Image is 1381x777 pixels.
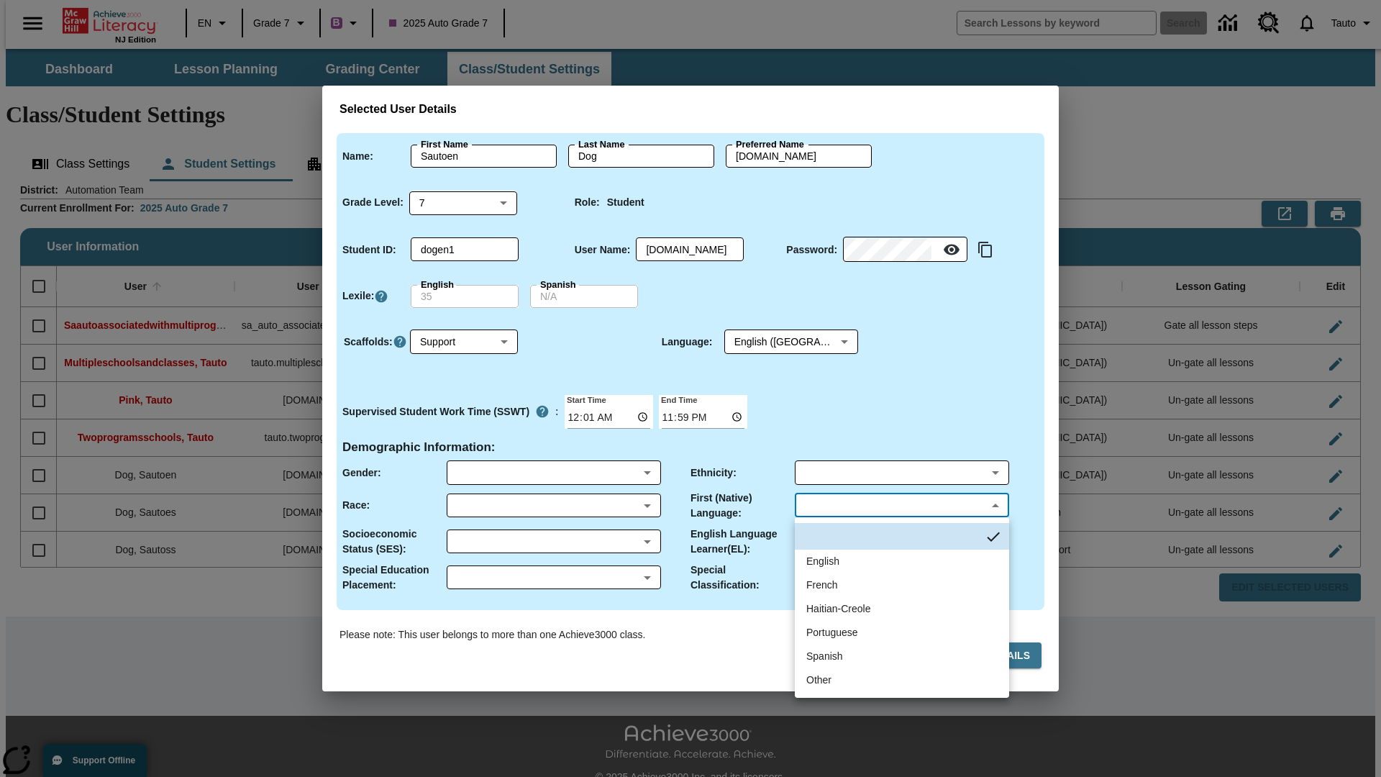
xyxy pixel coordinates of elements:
[806,601,870,617] div: Haitian-Creole
[795,645,1009,668] li: Spanish
[806,625,858,640] div: Portuguese
[795,573,1009,597] li: French
[806,554,839,569] div: English
[795,597,1009,621] li: Haitian-Creole
[795,668,1009,692] li: Other
[795,621,1009,645] li: Portuguese
[795,523,1009,550] li: No Item Selected
[795,550,1009,573] li: English
[806,649,843,664] div: Spanish
[806,673,831,688] div: Other
[806,578,838,593] div: French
